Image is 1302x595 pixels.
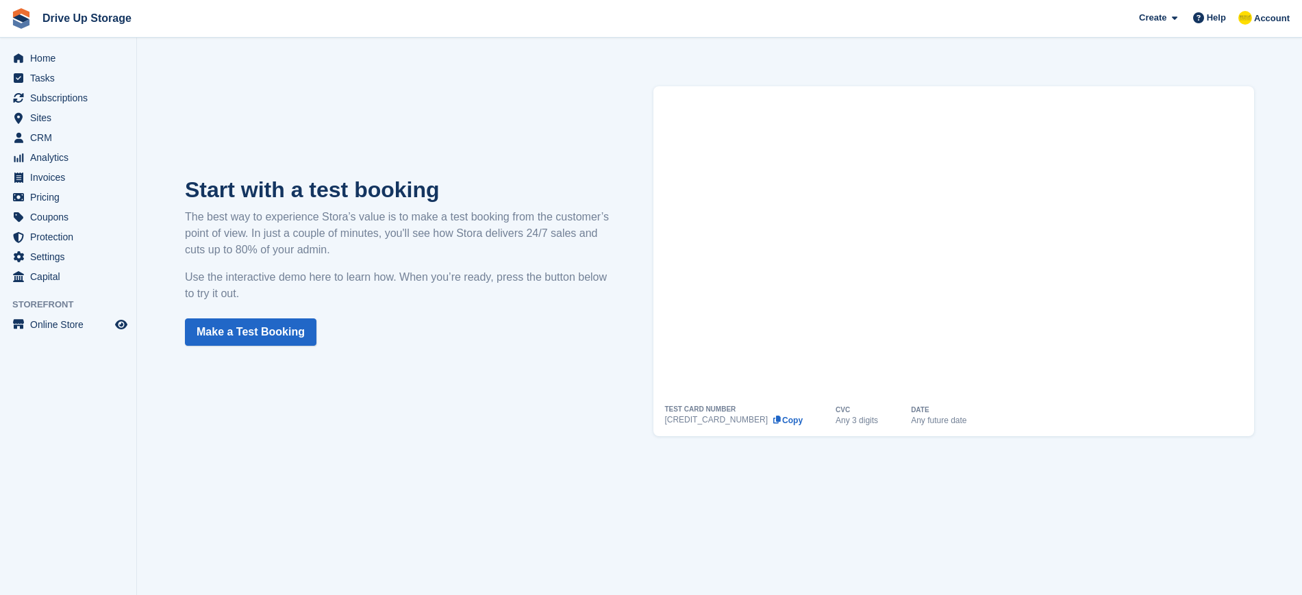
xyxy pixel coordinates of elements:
[7,207,129,227] a: menu
[12,298,136,312] span: Storefront
[30,188,112,207] span: Pricing
[37,7,137,29] a: Drive Up Storage
[30,267,112,286] span: Capital
[911,407,929,414] div: DATE
[7,267,129,286] a: menu
[7,128,129,147] a: menu
[7,49,129,68] a: menu
[7,168,129,187] a: menu
[7,88,129,107] a: menu
[30,128,112,147] span: CRM
[7,247,129,266] a: menu
[185,209,612,258] p: The best way to experience Stora’s value is to make a test booking from the customer’s point of v...
[664,86,1243,406] iframe: How to Place a Test Booking
[7,108,129,127] a: menu
[911,416,966,425] div: Any future date
[30,148,112,167] span: Analytics
[185,318,316,346] a: Make a Test Booking
[30,108,112,127] span: Sites
[7,315,129,334] a: menu
[1238,11,1252,25] img: Crispin Vitoria
[836,407,850,414] div: CVC
[836,416,878,425] div: Any 3 digits
[30,207,112,227] span: Coupons
[1139,11,1166,25] span: Create
[7,148,129,167] a: menu
[1207,11,1226,25] span: Help
[7,188,129,207] a: menu
[185,177,440,202] strong: Start with a test booking
[7,227,129,246] a: menu
[113,316,129,333] a: Preview store
[30,88,112,107] span: Subscriptions
[185,269,612,302] p: Use the interactive demo here to learn how. When you’re ready, press the button below to try it out.
[30,168,112,187] span: Invoices
[30,315,112,334] span: Online Store
[1254,12,1290,25] span: Account
[11,8,32,29] img: stora-icon-8386f47178a22dfd0bd8f6a31ec36ba5ce8667c1dd55bd0f319d3a0aa187defe.svg
[664,416,768,424] div: [CREDIT_CARD_NUMBER]
[664,406,736,413] div: TEST CARD NUMBER
[30,68,112,88] span: Tasks
[7,68,129,88] a: menu
[30,247,112,266] span: Settings
[772,416,803,425] button: Copy
[30,49,112,68] span: Home
[30,227,112,246] span: Protection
